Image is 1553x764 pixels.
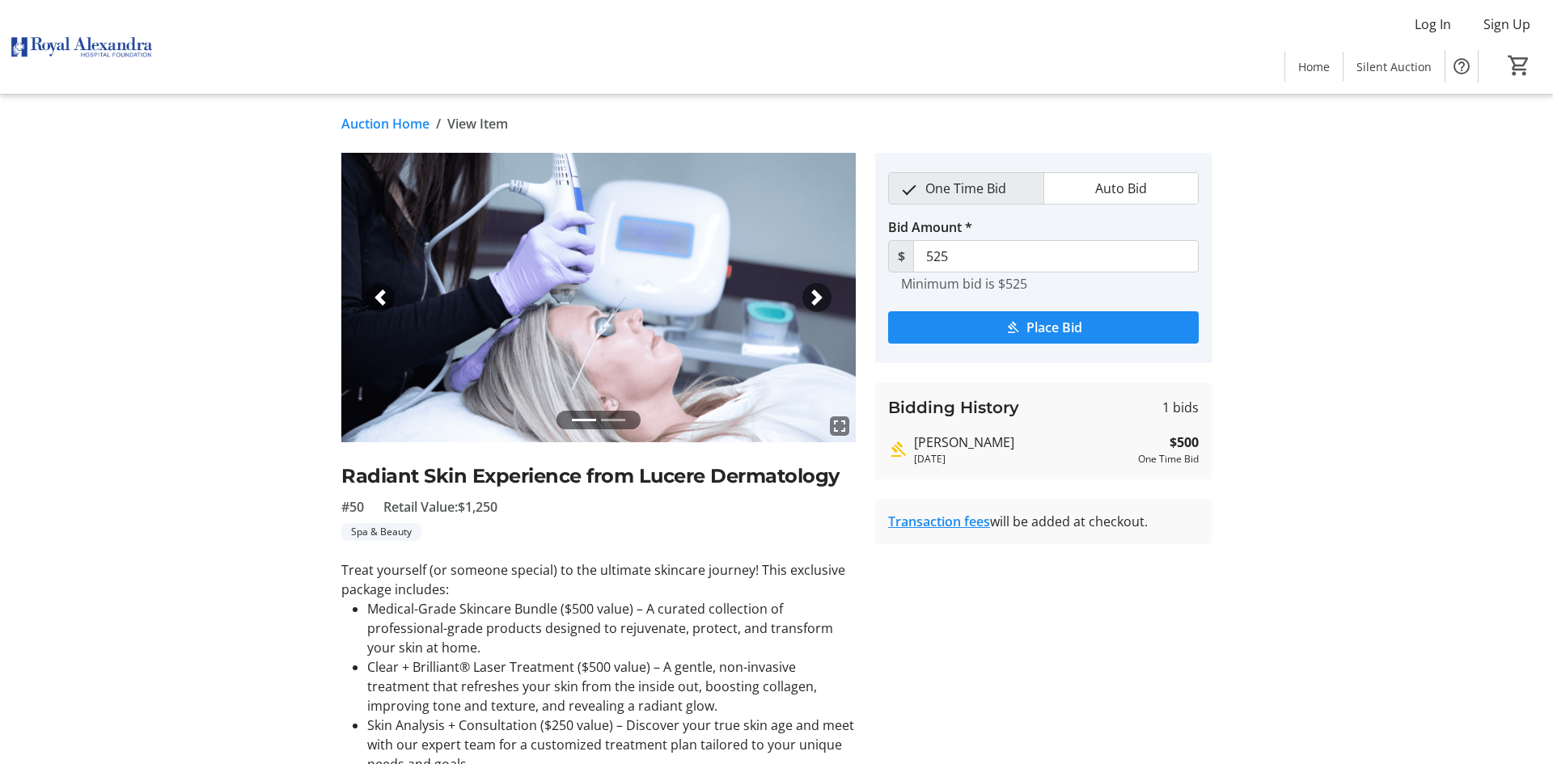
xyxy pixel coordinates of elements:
a: Home [1285,52,1343,82]
span: $ [888,240,914,272]
div: will be added at checkout. [888,512,1199,531]
span: Retail Value: $1,250 [383,497,497,517]
li: Medical-Grade Skincare Bundle ($500 value) – A curated collection of professional-grade products ... [367,599,856,657]
span: #50 [341,497,364,517]
h3: Bidding History [888,395,1019,420]
tr-label-badge: Spa & Beauty [341,523,421,541]
span: 1 bids [1162,398,1199,417]
mat-icon: Highest bid [888,440,908,459]
button: Help [1445,50,1478,82]
span: Place Bid [1026,318,1082,337]
span: Home [1298,58,1330,75]
a: Transaction fees [888,513,990,530]
p: Treat yourself (or someone special) to the ultimate skincare journey! This exclusive package incl... [341,560,856,599]
mat-icon: fullscreen [830,416,849,436]
span: One Time Bid [916,173,1016,204]
span: View Item [447,114,508,133]
span: Auto Bid [1085,173,1157,204]
div: One Time Bid [1138,452,1199,466]
h2: Radiant Skin Experience from Lucere Dermatology [341,462,856,491]
span: Sign Up [1483,15,1530,34]
button: Place Bid [888,311,1199,344]
tr-hint: Minimum bid is $525 [901,276,1027,292]
strong: $500 [1170,433,1199,452]
button: Log In [1402,11,1464,37]
div: [PERSON_NAME] [914,433,1132,452]
img: Royal Alexandra Hospital Foundation's Logo [10,6,154,87]
span: Log In [1415,15,1451,34]
label: Bid Amount * [888,217,972,237]
li: Clear + Brilliant® Laser Treatment ($500 value) – A gentle, non-invasive treatment that refreshes... [367,657,856,715]
img: Image [341,153,856,442]
span: / [436,114,441,133]
div: [DATE] [914,452,1132,466]
button: Sign Up [1470,11,1543,37]
button: Cart [1504,51,1534,80]
span: Silent Auction [1356,58,1432,75]
a: Silent Auction [1344,52,1445,82]
a: Auction Home [341,114,430,133]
